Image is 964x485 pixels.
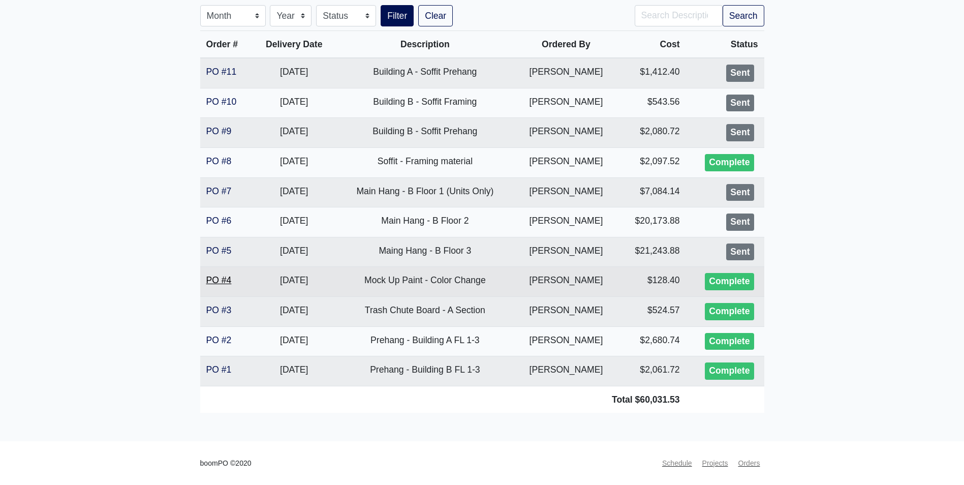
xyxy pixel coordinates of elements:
td: $2,080.72 [617,118,686,148]
a: PO #9 [206,126,232,136]
input: Search [635,5,723,26]
td: [DATE] [253,177,335,207]
a: PO #1 [206,365,232,375]
a: PO #5 [206,246,232,256]
td: [DATE] [253,296,335,326]
td: Prehang - Building B FL 1-3 [335,356,515,386]
div: Complete [705,303,754,320]
td: $128.40 [617,267,686,297]
td: $7,084.14 [617,177,686,207]
a: Clear [418,5,453,26]
td: $2,061.72 [617,356,686,386]
td: [DATE] [253,267,335,297]
td: $1,412.40 [617,58,686,88]
td: $2,097.52 [617,147,686,177]
th: Cost [617,31,686,58]
td: Building A - Soffit Prehang [335,58,515,88]
td: [DATE] [253,356,335,386]
td: [DATE] [253,207,335,237]
td: Prehang - Building A FL 1-3 [335,326,515,356]
td: Trash Chute Board - A Section [335,296,515,326]
td: Main Hang - B Floor 1 (Units Only) [335,177,515,207]
td: [DATE] [253,118,335,148]
div: Sent [726,124,754,141]
td: $21,243.88 [617,237,686,267]
div: Sent [726,65,754,82]
button: Filter [381,5,414,26]
td: [PERSON_NAME] [515,237,617,267]
a: Orders [734,453,764,473]
th: Status [686,31,764,58]
a: PO #6 [206,216,232,226]
a: Projects [698,453,732,473]
th: Description [335,31,515,58]
td: [PERSON_NAME] [515,118,617,148]
td: [DATE] [253,147,335,177]
button: Search [723,5,764,26]
td: [PERSON_NAME] [515,88,617,118]
a: PO #11 [206,67,237,77]
div: Complete [705,154,754,171]
div: Sent [726,214,754,231]
a: PO #2 [206,335,232,345]
th: Delivery Date [253,31,335,58]
div: Complete [705,362,754,380]
td: [DATE] [253,326,335,356]
td: Building B - Soffit Prehang [335,118,515,148]
td: [PERSON_NAME] [515,207,617,237]
a: PO #4 [206,275,232,285]
td: Total $60,031.53 [200,386,686,413]
div: Sent [726,184,754,201]
td: $2,680.74 [617,326,686,356]
div: Complete [705,333,754,350]
td: [PERSON_NAME] [515,58,617,88]
td: [PERSON_NAME] [515,267,617,297]
td: $524.57 [617,296,686,326]
td: [PERSON_NAME] [515,326,617,356]
a: PO #8 [206,156,232,166]
td: $543.56 [617,88,686,118]
td: Main Hang - B Floor 2 [335,207,515,237]
div: Sent [726,95,754,112]
td: [DATE] [253,237,335,267]
td: [DATE] [253,58,335,88]
td: [PERSON_NAME] [515,177,617,207]
th: Order # [200,31,253,58]
div: Sent [726,244,754,261]
a: Schedule [658,453,696,473]
td: $20,173.88 [617,207,686,237]
td: [PERSON_NAME] [515,296,617,326]
div: Complete [705,273,754,290]
td: [PERSON_NAME] [515,356,617,386]
td: Maing Hang - B Floor 3 [335,237,515,267]
td: [DATE] [253,88,335,118]
td: Building B - Soffit Framing [335,88,515,118]
small: boomPO ©2020 [200,458,252,469]
td: Mock Up Paint - Color Change [335,267,515,297]
td: [PERSON_NAME] [515,147,617,177]
a: PO #7 [206,186,232,196]
a: PO #3 [206,305,232,315]
a: PO #10 [206,97,237,107]
td: Soffit - Framing material [335,147,515,177]
th: Ordered By [515,31,617,58]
